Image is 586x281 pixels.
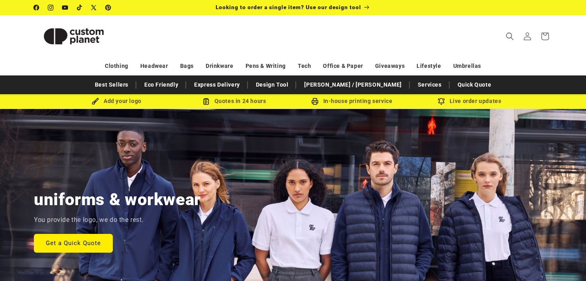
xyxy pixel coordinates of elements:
[58,96,175,106] div: Add your logo
[298,59,311,73] a: Tech
[501,28,519,45] summary: Search
[190,78,244,92] a: Express Delivery
[175,96,293,106] div: Quotes in 24 hours
[311,98,319,105] img: In-house printing
[323,59,363,73] a: Office & Paper
[546,243,586,281] iframe: Chat Widget
[417,59,441,73] a: Lifestyle
[34,234,113,252] a: Get a Quick Quote
[438,98,445,105] img: Order updates
[414,78,446,92] a: Services
[140,59,168,73] a: Headwear
[300,78,405,92] a: [PERSON_NAME] / [PERSON_NAME]
[91,78,132,92] a: Best Sellers
[203,98,210,105] img: Order Updates Icon
[246,59,286,73] a: Pens & Writing
[31,15,117,57] a: Custom Planet
[34,18,114,54] img: Custom Planet
[206,59,233,73] a: Drinkware
[140,78,182,92] a: Eco Friendly
[216,4,361,10] span: Looking to order a single item? Use our design tool
[34,189,201,210] h2: uniforms & workwear
[34,214,144,226] p: You provide the logo, we do the rest.
[180,59,194,73] a: Bags
[105,59,128,73] a: Clothing
[252,78,293,92] a: Design Tool
[293,96,411,106] div: In-house printing service
[411,96,528,106] div: Live order updates
[92,98,99,105] img: Brush Icon
[454,78,496,92] a: Quick Quote
[453,59,481,73] a: Umbrellas
[375,59,405,73] a: Giveaways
